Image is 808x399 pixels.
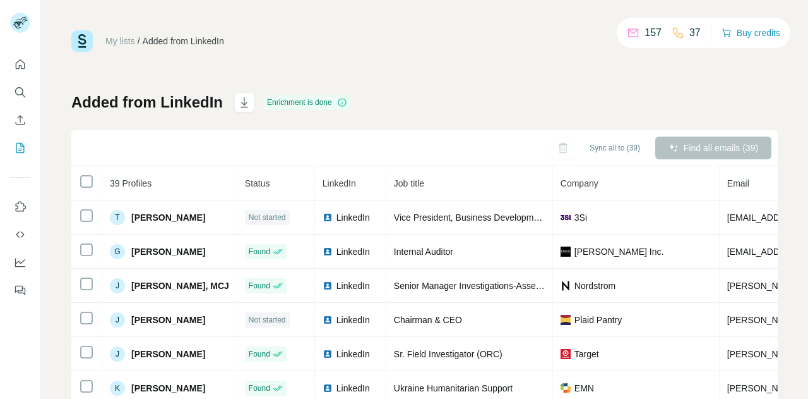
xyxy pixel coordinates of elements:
[131,382,205,395] span: [PERSON_NAME]
[110,278,125,293] div: J
[645,25,662,40] p: 157
[561,247,571,257] img: company-logo
[249,348,270,360] span: Found
[323,247,333,257] img: LinkedIn logo
[10,137,30,159] button: My lists
[143,35,224,47] div: Added from LinkedIn
[10,109,30,132] button: Enrich CSV
[10,53,30,76] button: Quick start
[394,383,513,393] span: Ukraine Humanitarian Support
[323,212,333,223] img: LinkedIn logo
[394,212,546,223] span: Vice President, Business Development
[110,244,125,259] div: G
[336,245,370,258] span: LinkedIn
[394,247,453,257] span: Internal Auditor
[394,349,502,359] span: Sr. Field Investigator (ORC)
[249,280,270,292] span: Found
[131,348,205,360] span: [PERSON_NAME]
[131,314,205,326] span: [PERSON_NAME]
[138,35,140,47] li: /
[574,245,664,258] span: [PERSON_NAME] Inc.
[71,30,93,52] img: Surfe Logo
[581,138,649,157] button: Sync all to (39)
[574,211,587,224] span: 3Si
[249,212,286,223] span: Not started
[249,383,270,394] span: Found
[394,178,424,188] span: Job title
[131,211,205,224] span: [PERSON_NAME]
[394,315,462,325] span: Chairman & CEO
[394,281,581,291] span: Senior Manager Investigations-Asset Protection
[131,279,229,292] span: [PERSON_NAME], MCJ
[574,314,622,326] span: Plaid Pantry
[110,312,125,328] div: J
[727,178,749,188] span: Email
[336,348,370,360] span: LinkedIn
[336,211,370,224] span: LinkedIn
[10,223,30,246] button: Use Surfe API
[323,349,333,359] img: LinkedIn logo
[10,251,30,274] button: Dashboard
[561,281,571,291] img: company-logo
[574,348,599,360] span: Target
[561,383,571,393] img: company-logo
[323,315,333,325] img: LinkedIn logo
[71,92,223,113] h1: Added from LinkedIn
[10,81,30,104] button: Search
[249,246,270,257] span: Found
[561,212,571,223] img: company-logo
[336,314,370,326] span: LinkedIn
[263,95,351,110] div: Enrichment is done
[689,25,701,40] p: 37
[249,314,286,326] span: Not started
[323,281,333,291] img: LinkedIn logo
[574,279,615,292] span: Nordstrom
[10,195,30,218] button: Use Surfe on LinkedIn
[590,142,640,154] span: Sync all to (39)
[110,210,125,225] div: T
[561,178,598,188] span: Company
[336,382,370,395] span: LinkedIn
[561,315,571,325] img: company-logo
[323,383,333,393] img: LinkedIn logo
[574,382,594,395] span: EMN
[722,24,780,42] button: Buy credits
[110,178,151,188] span: 39 Profiles
[336,279,370,292] span: LinkedIn
[561,349,571,359] img: company-logo
[323,178,356,188] span: LinkedIn
[245,178,270,188] span: Status
[110,347,125,362] div: J
[131,245,205,258] span: [PERSON_NAME]
[105,36,135,46] a: My lists
[110,381,125,396] div: K
[10,279,30,302] button: Feedback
